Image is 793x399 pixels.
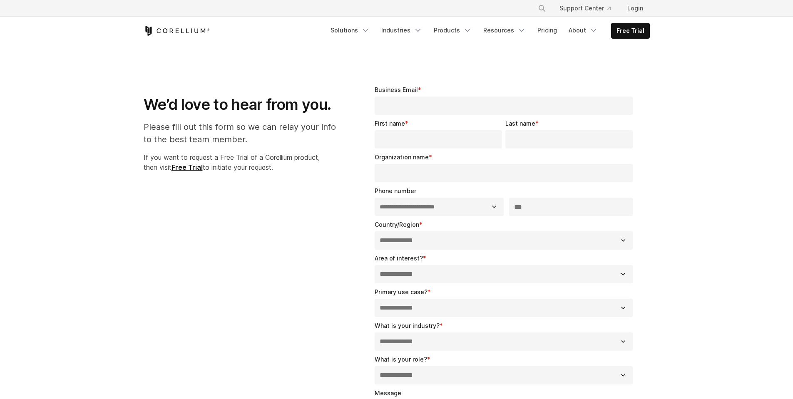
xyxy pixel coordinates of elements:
span: Last name [505,120,535,127]
a: Industries [376,23,427,38]
span: Primary use case? [375,288,428,295]
h1: We’d love to hear from you. [144,95,345,114]
span: First name [375,120,405,127]
span: Country/Region [375,221,419,228]
a: Solutions [326,23,375,38]
a: Products [429,23,477,38]
a: Corellium Home [144,26,210,36]
p: If you want to request a Free Trial of a Corellium product, then visit to initiate your request. [144,152,345,172]
a: Free Trial [612,23,649,38]
a: Pricing [532,23,562,38]
a: About [564,23,603,38]
div: Navigation Menu [528,1,650,16]
a: Support Center [553,1,617,16]
a: Free Trial [172,163,203,171]
span: Area of interest? [375,255,423,262]
span: Business Email [375,86,418,93]
p: Please fill out this form so we can relay your info to the best team member. [144,121,345,146]
span: What is your role? [375,356,427,363]
a: Resources [478,23,531,38]
span: Message [375,389,401,397]
span: Organization name [375,154,429,161]
a: Login [621,1,650,16]
button: Search [534,1,549,16]
span: What is your industry? [375,322,440,329]
div: Navigation Menu [326,23,650,39]
span: Phone number [375,187,416,194]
